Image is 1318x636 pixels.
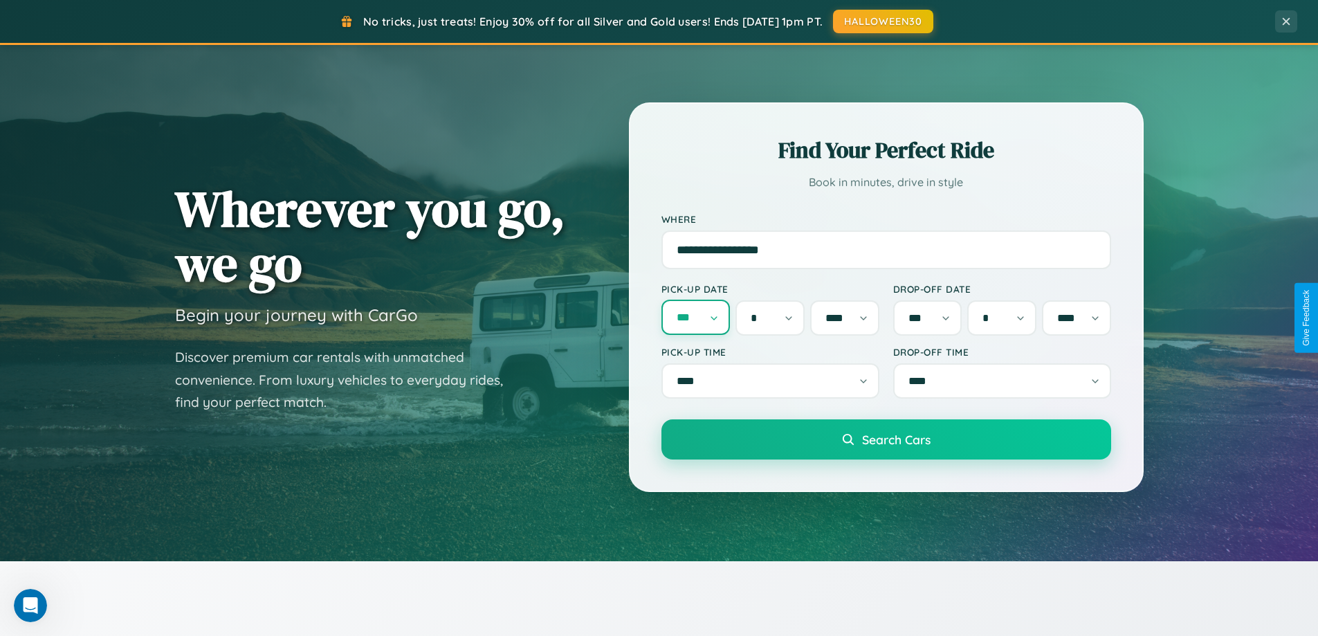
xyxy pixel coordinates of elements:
p: Book in minutes, drive in style [661,172,1111,192]
button: HALLOWEEN30 [833,10,933,33]
button: Search Cars [661,419,1111,460]
label: Pick-up Date [661,283,879,295]
label: Drop-off Time [893,346,1111,358]
h1: Wherever you go, we go [175,181,565,291]
label: Drop-off Date [893,283,1111,295]
p: Discover premium car rentals with unmatched convenience. From luxury vehicles to everyday rides, ... [175,346,521,414]
h2: Find Your Perfect Ride [661,135,1111,165]
label: Where [661,213,1111,225]
div: Give Feedback [1301,290,1311,346]
label: Pick-up Time [661,346,879,358]
iframe: Intercom live chat [14,589,47,622]
span: Search Cars [862,432,931,447]
h3: Begin your journey with CarGo [175,305,418,325]
span: No tricks, just treats! Enjoy 30% off for all Silver and Gold users! Ends [DATE] 1pm PT. [363,15,823,28]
